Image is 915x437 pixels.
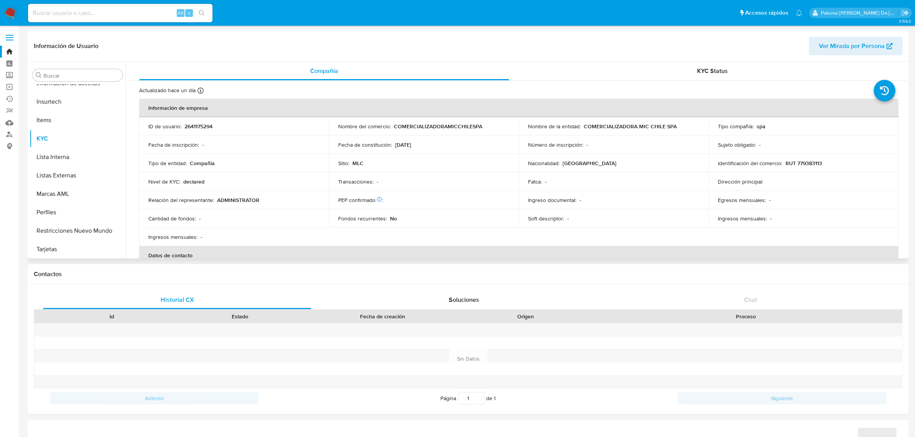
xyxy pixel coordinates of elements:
p: - [586,141,588,148]
a: Salir [901,9,909,17]
p: Nivel de KYC : [148,178,180,185]
button: Tarjetas [30,240,126,258]
p: RUT 779383113 [785,160,822,167]
p: Fecha de constitución : [338,141,392,148]
p: Ingresos mensuales : [718,215,767,222]
p: - [377,178,378,185]
p: Tipo compañía : [718,123,754,130]
div: Id [53,313,170,320]
button: Ver Mirada por Persona [809,37,903,55]
button: Insurtech [30,93,126,111]
p: PEP confirmado : [338,197,383,204]
p: 2641175294 [184,123,213,130]
p: No [390,215,397,222]
p: COMERCIALIZADORA MIC CHILE SPA [584,123,677,130]
p: paloma.falcondesoto@mercadolibre.cl [821,9,899,17]
p: Sujeto obligado : [718,141,756,148]
p: - [545,178,546,185]
button: Buscar [36,72,42,78]
a: Notificaciones [796,10,802,16]
span: s [188,9,190,17]
p: Ingresos mensuales : [148,233,198,240]
button: search-icon [194,8,209,18]
p: COMERCIALIZADORAMICCHILESPA [394,123,482,130]
div: Estado [181,313,298,320]
span: Compañía [310,66,338,75]
div: Proceso [595,313,897,320]
p: Transacciones : [338,178,374,185]
p: Tipo de entidad : [148,160,187,167]
p: Número de inscripción : [528,141,583,148]
button: Marcas AML [30,185,126,203]
p: Egresos mensuales : [718,197,766,204]
p: MLC [352,160,364,167]
p: - [770,215,772,222]
p: - [202,141,204,148]
p: - [580,197,581,204]
p: Fatca : [528,178,542,185]
input: Buscar usuario o caso... [28,8,213,18]
p: Dirección principal : [718,178,763,185]
span: Historial CX [161,295,194,304]
p: Cantidad de fondos : [148,215,196,222]
span: Soluciones [449,295,479,304]
button: KYC [30,129,126,148]
p: Nombre de la entidad : [528,123,581,130]
p: Soft descriptor : [528,215,564,222]
button: Items [30,111,126,129]
p: - [567,215,569,222]
div: Fecha de creación [309,313,456,320]
button: Listas Externas [30,166,126,185]
p: [DATE] [395,141,411,148]
div: Origen [467,313,584,320]
p: Actualizado hace un día [139,87,196,94]
button: Lista Interna [30,148,126,166]
p: Compañia [190,160,215,167]
span: Alt [178,9,184,17]
span: Ver Mirada por Persona [819,37,885,55]
p: Identificación del comercio : [718,160,782,167]
p: Relación del representante : [148,197,214,204]
p: Sitio : [338,160,349,167]
span: Accesos rápidos [745,9,788,17]
th: Información de empresa [139,99,898,117]
p: - [759,141,761,148]
p: [GEOGRAPHIC_DATA] [563,160,616,167]
button: Anterior [50,392,259,404]
p: - [201,233,202,240]
button: Restricciones Nuevo Mundo [30,222,126,240]
p: ADMINISTRATOR [217,197,259,204]
span: Chat [744,295,757,304]
input: Buscar [43,72,120,79]
th: Datos de contacto [139,246,898,265]
h1: Información de Usuario [34,42,98,50]
p: - [769,197,771,204]
p: Nombre del comercio : [338,123,391,130]
p: Fondos recurrentes : [338,215,387,222]
p: Ingreso documental : [528,197,576,204]
p: - [199,215,201,222]
p: spa [757,123,766,130]
p: Nacionalidad : [528,160,560,167]
p: ID de usuario : [148,123,181,130]
p: declared [183,178,204,185]
p: Fecha de inscripción : [148,141,199,148]
span: Página de [441,392,496,404]
span: KYC Status [697,66,728,75]
h1: Contactos [34,270,903,278]
span: 1 [494,394,496,402]
button: Perfiles [30,203,126,222]
button: Siguiente [678,392,887,404]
